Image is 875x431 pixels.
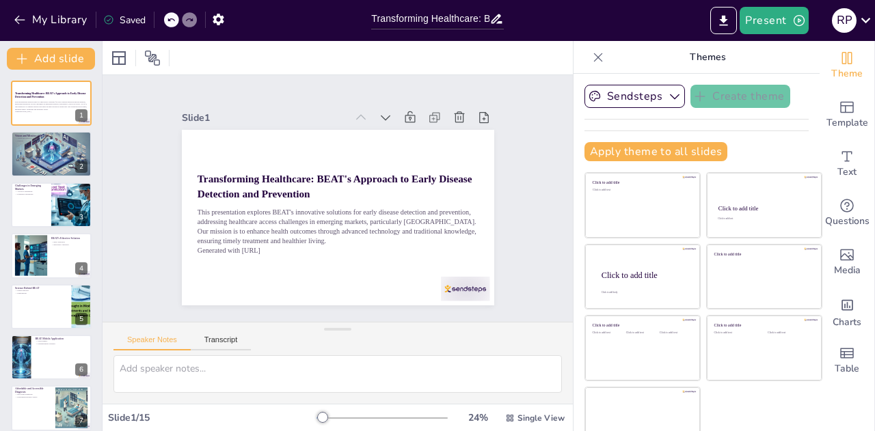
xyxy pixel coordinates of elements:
div: Click to add title [718,205,809,212]
div: Click to add text [768,331,811,335]
p: Challenges in Emerging Markets [15,184,47,191]
div: Click to add text [593,331,623,335]
p: This presentation explores BEAT's innovative solutions for early disease detection and prevention... [197,207,478,246]
button: Transcript [191,335,252,350]
div: 7 [11,385,92,430]
span: Table [835,361,859,376]
strong: Transforming Healthcare: BEAT's Approach to Early Disease Detection and Prevention [197,173,472,199]
div: 4 [75,262,87,275]
div: Change the overall theme [820,41,874,90]
button: Add slide [7,48,95,70]
div: Add charts and graphs [820,287,874,336]
span: Charts [833,315,861,330]
p: Access to Healthcare [15,191,47,193]
div: Click to add title [593,323,690,328]
button: R P [832,7,857,34]
div: 1 [75,109,87,122]
div: Click to add text [714,331,757,335]
div: R P [832,8,857,33]
p: BEAT's Effective Solution [51,236,87,240]
p: Themes [609,41,806,74]
p: Personalized Health Advice [15,396,51,399]
button: Export to PowerPoint [710,7,737,34]
p: Real-Time Diagnosis [15,393,51,396]
p: Preventive Healthcare [15,193,47,195]
p: BEAT Mobile Application [35,337,87,341]
span: Template [826,115,868,130]
div: 24 % [461,411,494,424]
strong: Transforming Healthcare: BEAT's Approach to Early Disease Detection and Prevention [15,92,86,98]
div: https://cdn.sendsteps.com/images/logo/sendsteps_logo_white.pnghttps://cdn.sendsteps.com/images/lo... [11,131,92,176]
button: Present [740,7,808,34]
div: 5 [75,313,87,325]
div: 2 [75,161,87,173]
p: Organ Function [15,289,68,292]
div: https://cdn.sendsteps.com/images/logo/sendsteps_logo_white.pnghttps://cdn.sendsteps.com/images/lo... [11,284,92,329]
span: Theme [831,66,863,81]
p: Irregularities [15,292,68,294]
div: Click to add text [626,331,657,335]
div: Click to add text [718,218,809,221]
button: Sendsteps [584,85,685,108]
p: Generated with [URL] [197,246,478,255]
p: Vision and Mission of BEAT [15,133,87,137]
div: Click to add text [660,331,690,335]
div: 3 [75,211,87,223]
div: Click to add text [593,189,690,192]
button: Speaker Notes [113,335,191,350]
div: Slide 1 / 15 [108,411,317,424]
span: Position [144,50,161,66]
div: https://cdn.sendsteps.com/images/logo/sendsteps_logo_white.pnghttps://cdn.sendsteps.com/images/lo... [11,335,92,380]
div: Layout [108,47,130,69]
div: 6 [75,363,87,376]
div: https://cdn.sendsteps.com/images/logo/sendsteps_logo_white.pnghttps://cdn.sendsteps.com/images/lo... [11,81,92,126]
span: Media [834,263,861,278]
div: Click to add body [602,291,688,294]
p: Innovative Approach [51,244,87,247]
div: https://cdn.sendsteps.com/images/logo/sendsteps_logo_white.pnghttps://cdn.sendsteps.com/images/lo... [11,233,92,278]
p: Science Behind BEAT [15,286,68,290]
p: Mission [15,139,87,142]
span: Questions [825,214,870,229]
div: Click to add title [714,251,812,256]
button: My Library [10,9,93,31]
span: Text [837,165,857,180]
div: Click to add title [593,180,690,185]
button: Apply theme to all slides [584,142,727,161]
div: Saved [103,14,146,27]
p: Comprehensive Features [35,342,87,345]
p: Vision and Mission [15,137,87,139]
div: Slide 1 [182,111,347,124]
div: Click to add title [714,323,812,328]
p: This presentation explores BEAT's innovative solutions for early disease detection and prevention... [15,100,87,111]
div: Add images, graphics, shapes or video [820,238,874,287]
input: Insert title [371,9,489,29]
div: Add a table [820,336,874,385]
p: Generated with [URL] [15,111,87,113]
p: Affordable and Accessible Diagnosis [15,387,51,394]
button: Create theme [690,85,790,108]
div: Add text boxes [820,139,874,189]
p: Early Detection [51,241,87,244]
div: Click to add title [602,270,689,279]
div: 7 [75,415,87,427]
span: Single View [517,413,565,423]
div: https://cdn.sendsteps.com/images/logo/sendsteps_logo_white.pnghttps://cdn.sendsteps.com/images/lo... [11,182,92,227]
div: Add ready made slides [820,90,874,139]
div: Get real-time input from your audience [820,189,874,238]
p: User-Friendly [35,340,87,343]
